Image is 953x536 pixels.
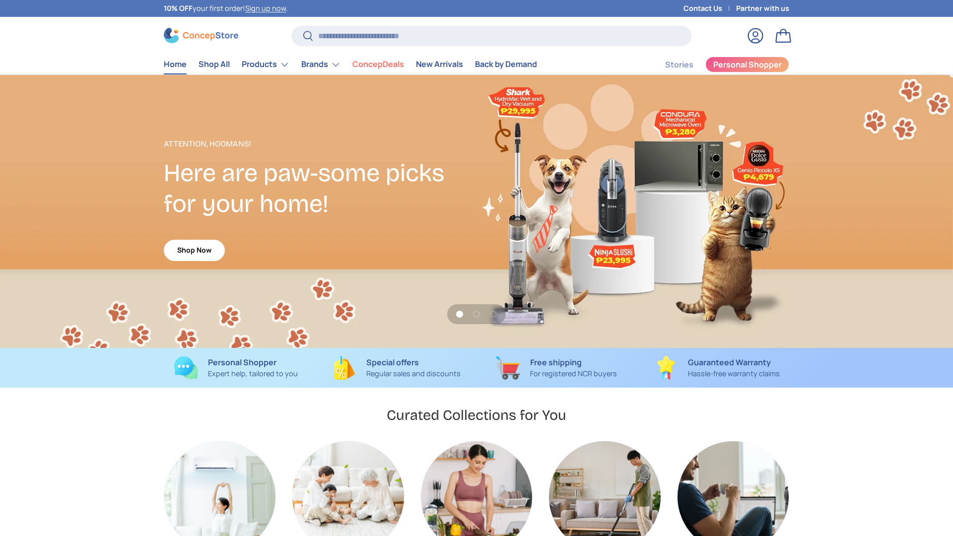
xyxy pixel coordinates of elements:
p: Expert help, tailored to you [208,368,298,379]
a: Sign up now [245,3,286,13]
img: ConcepStore [164,28,238,43]
summary: Products [236,55,295,74]
p: your first order! . [164,3,288,14]
a: Shop Now [164,240,225,261]
a: Brands [301,55,340,74]
a: Free shipping For registered NCR buyers [484,356,629,380]
a: Products [242,55,289,74]
a: Guaranteed Warranty Hassle-free warranty claims [645,356,789,380]
a: Personal Shopper Expert help, tailored to you [164,356,308,380]
a: Special offers Regular sales and discounts [324,356,469,380]
p: For registered NCR buyers [530,368,617,379]
a: Stories [665,55,693,74]
span: Personal Shopper [713,61,782,68]
a: Personal Shopper [705,57,789,72]
nav: Secondary [641,55,789,74]
a: Contact Us [683,3,736,14]
p: Hassle-free warranty claims [688,368,780,379]
p: Attention, Hoomans! [164,138,476,150]
a: New Arrivals [416,55,463,74]
strong: Free shipping [530,357,582,368]
strong: Special offers [366,357,419,368]
a: Home [164,55,187,74]
nav: Primary [164,55,537,74]
a: Shop All [199,55,230,74]
a: ConcepDeals [352,55,404,74]
h2: Here are paw-some picks for your home! [164,158,476,219]
p: Regular sales and discounts [366,368,461,379]
strong: Guaranteed Warranty [688,357,771,368]
a: Partner with us [736,3,789,14]
strong: Personal Shopper [208,357,276,368]
summary: Brands [295,55,346,74]
strong: 10% OFF [164,3,193,13]
a: Back by Demand [475,55,537,74]
h2: Curated Collections for You [387,406,566,424]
